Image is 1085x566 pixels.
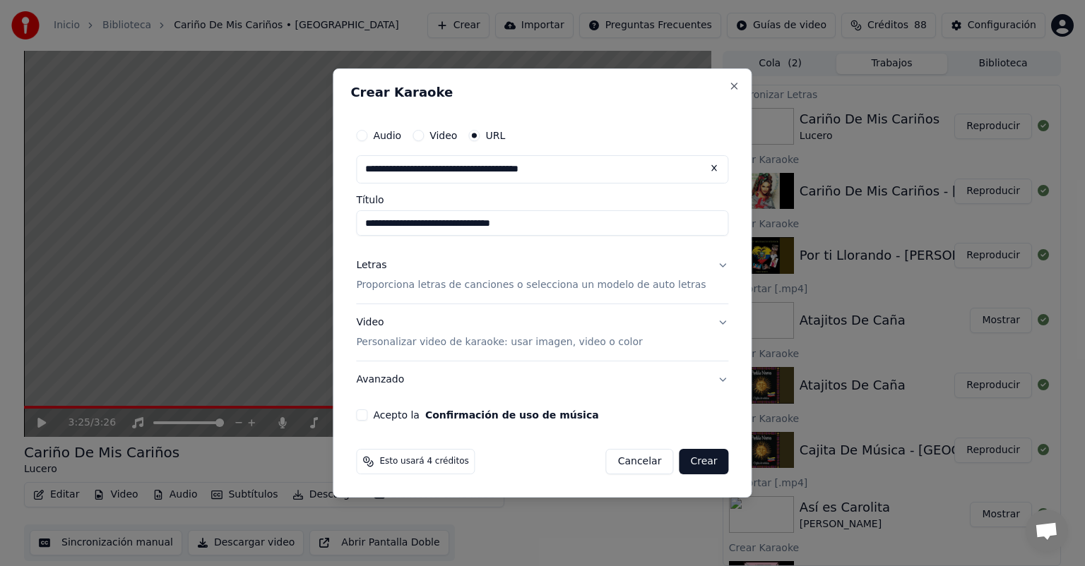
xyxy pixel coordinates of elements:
[679,449,728,474] button: Crear
[356,315,642,349] div: Video
[356,258,386,272] div: Letras
[429,131,457,140] label: Video
[356,304,728,361] button: VideoPersonalizar video de karaoke: usar imagen, video o color
[356,335,642,349] p: Personalizar video de karaoke: usar imagen, video o color
[350,86,734,99] h2: Crear Karaoke
[356,278,706,292] p: Proporciona letras de canciones o selecciona un modelo de auto letras
[379,456,468,467] span: Esto usará 4 créditos
[373,410,598,420] label: Acepto la
[373,131,401,140] label: Audio
[425,410,599,420] button: Acepto la
[356,361,728,398] button: Avanzado
[606,449,674,474] button: Cancelar
[356,195,728,205] label: Título
[485,131,505,140] label: URL
[356,247,728,303] button: LetrasProporciona letras de canciones o selecciona un modelo de auto letras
